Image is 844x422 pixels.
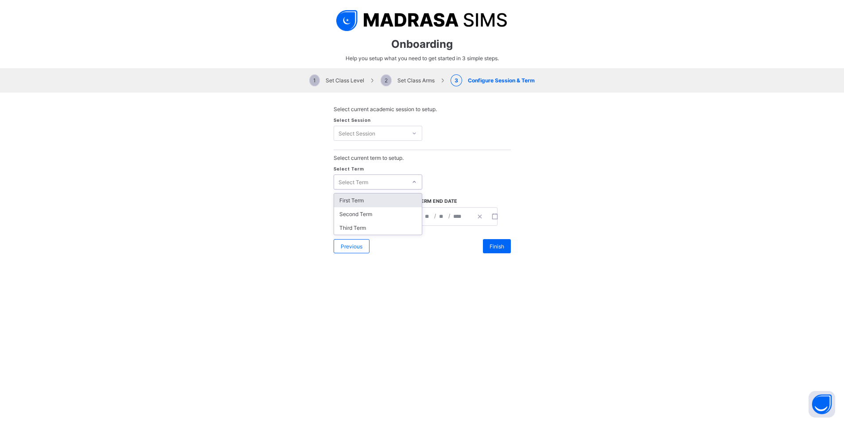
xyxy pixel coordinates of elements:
[334,221,422,235] div: Third Term
[338,174,368,190] div: Select Term
[334,117,371,123] span: Select Session
[336,9,507,31] img: logo
[451,77,535,84] span: Configure Session & Term
[490,243,504,250] span: Finish
[809,391,835,418] button: Open asap
[418,198,457,204] span: Term End Date
[346,55,499,62] span: Help you setup what you need to get started in 3 simple steps.
[338,126,375,141] div: Select Session
[334,106,437,112] span: Select current academic session to setup.
[309,77,364,84] span: Set Class Level
[309,74,320,86] span: 1
[334,155,404,161] span: Select current term to setup.
[381,74,392,86] span: 2
[451,74,462,86] span: 3
[334,194,422,207] div: First Term
[447,212,451,220] span: /
[381,77,435,84] span: Set Class Arms
[391,38,453,50] span: Onboarding
[341,243,362,250] span: Previous
[334,166,364,171] span: Select Term
[334,207,422,221] div: Second Term
[433,212,437,220] span: /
